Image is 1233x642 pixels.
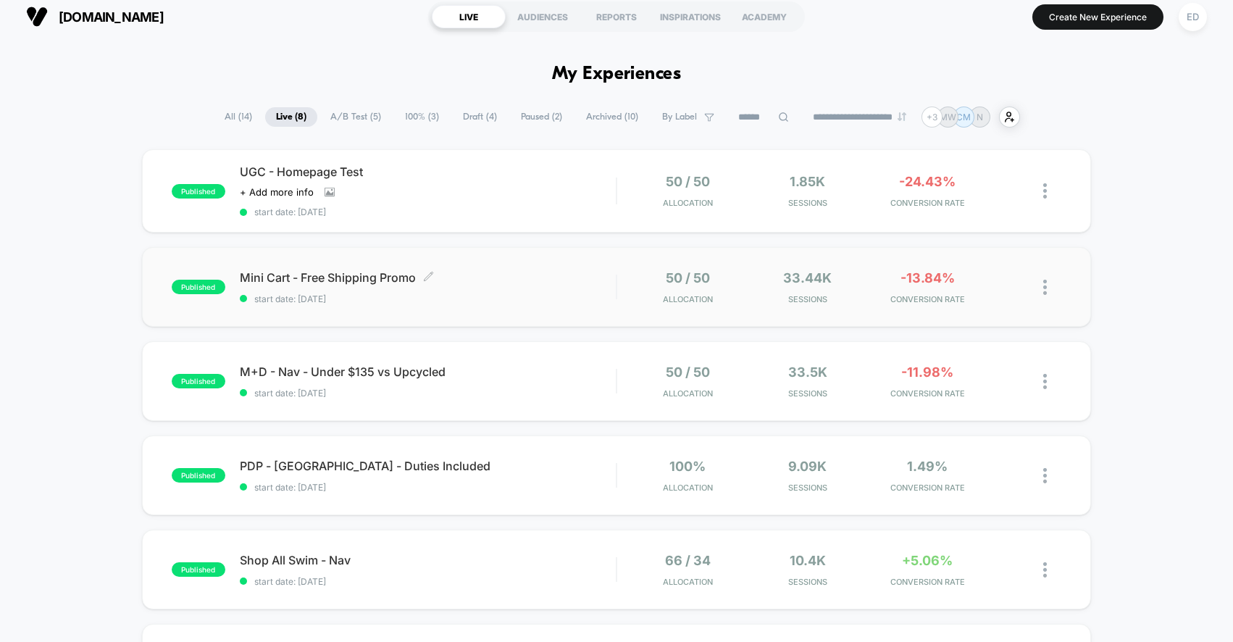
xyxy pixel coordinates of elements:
span: Paused ( 2 ) [510,107,573,127]
span: All ( 14 ) [214,107,263,127]
span: start date: [DATE] [240,388,616,399]
span: Draft ( 4 ) [452,107,508,127]
span: start date: [DATE] [240,293,616,304]
span: 100% ( 3 ) [394,107,450,127]
img: end [898,112,906,121]
img: close [1043,374,1047,389]
img: close [1043,468,1047,483]
button: ED [1174,2,1211,32]
span: published [172,468,225,483]
span: -13.84% [900,270,955,285]
span: Allocation [663,198,713,208]
span: Allocation [663,483,713,493]
span: 9.09k [788,459,827,474]
span: + Add more info [240,186,314,198]
div: ACADEMY [727,5,801,28]
div: REPORTS [580,5,653,28]
img: close [1043,280,1047,295]
span: start date: [DATE] [240,576,616,587]
div: AUDIENCES [506,5,580,28]
button: [DOMAIN_NAME] [22,5,168,28]
span: start date: [DATE] [240,207,616,217]
span: published [172,562,225,577]
span: CONVERSION RATE [872,294,984,304]
span: [DOMAIN_NAME] [59,9,164,25]
span: CONVERSION RATE [872,198,984,208]
span: Allocation [663,294,713,304]
span: UGC - Homepage Test [240,164,616,179]
span: Mini Cart - Free Shipping Promo [240,270,616,285]
span: Sessions [751,198,864,208]
span: 33.5k [788,364,827,380]
p: MW [940,112,956,122]
span: By Label [662,112,697,122]
p: N [977,112,983,122]
span: Allocation [663,388,713,399]
span: A/B Test ( 5 ) [319,107,392,127]
span: 1.49% [907,459,948,474]
span: published [172,184,225,199]
span: CONVERSION RATE [872,577,984,587]
span: 1.85k [790,174,825,189]
h1: My Experiences [552,64,682,85]
span: Live ( 8 ) [265,107,317,127]
span: Allocation [663,577,713,587]
img: close [1043,562,1047,578]
span: 50 / 50 [666,364,710,380]
div: + 3 [921,107,942,128]
span: Shop All Swim - Nav [240,553,616,567]
span: 50 / 50 [666,270,710,285]
div: INSPIRATIONS [653,5,727,28]
span: Sessions [751,294,864,304]
span: 33.44k [783,270,832,285]
span: CONVERSION RATE [872,388,984,399]
p: CM [956,112,971,122]
span: start date: [DATE] [240,482,616,493]
span: Sessions [751,388,864,399]
span: Sessions [751,577,864,587]
img: close [1043,183,1047,199]
span: Archived ( 10 ) [575,107,649,127]
span: CONVERSION RATE [872,483,984,493]
span: PDP - [GEOGRAPHIC_DATA] - Duties Included [240,459,616,473]
span: published [172,280,225,294]
span: -24.43% [899,174,956,189]
span: 50 / 50 [666,174,710,189]
div: ED [1179,3,1207,31]
span: published [172,374,225,388]
div: LIVE [432,5,506,28]
span: Sessions [751,483,864,493]
span: 66 / 34 [665,553,711,568]
span: M+D - Nav - Under $135 vs Upcycled [240,364,616,379]
span: 10.4k [790,553,826,568]
span: -11.98% [901,364,953,380]
button: Create New Experience [1032,4,1163,30]
span: +5.06% [902,553,953,568]
img: Visually logo [26,6,48,28]
span: 100% [669,459,706,474]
